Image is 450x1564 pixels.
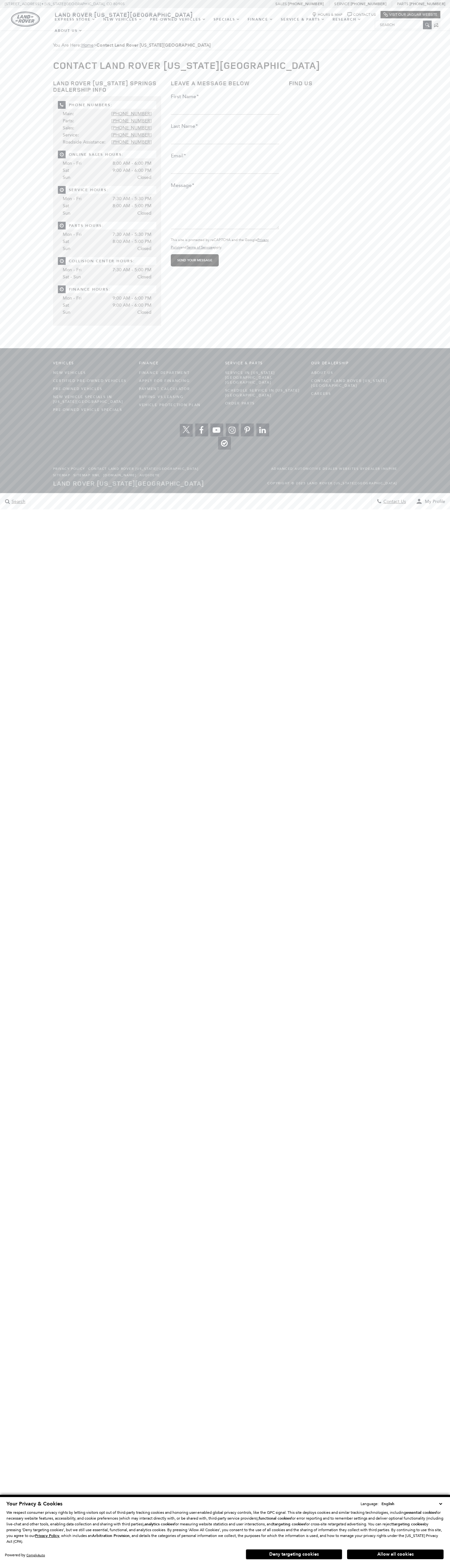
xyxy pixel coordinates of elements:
[113,302,152,309] span: 9:00 AM - 6:00 PM
[81,42,211,48] span: >
[63,303,69,308] span: Sat
[5,1553,45,1557] div: Powered by
[171,90,279,270] form: Contact Us
[382,499,406,504] span: Contact Us
[210,14,244,25] a: Specials
[392,1522,424,1527] strong: targeting cookies
[246,1549,342,1559] button: Deny targeting cookies
[10,499,25,504] span: Search
[139,393,216,401] a: Buying vs Leasing
[225,386,302,399] a: Schedule Service in [US_STATE][GEOGRAPHIC_DATA]
[259,1516,291,1521] strong: functional cookies
[58,101,157,109] span: Phone Numbers:
[63,168,69,173] span: Sat
[139,385,216,393] a: Payment Calculator
[171,254,219,266] input: Send your message
[26,1553,45,1557] a: ComplyAuto
[53,479,204,488] a: Land Rover [US_STATE][GEOGRAPHIC_DATA]
[277,14,329,25] a: Service & Parts
[171,238,269,249] small: This site is protected by reCAPTCHA and the Google and apply.
[63,295,81,301] span: Mon - Fri
[171,80,279,87] h3: Leave a Message Below
[113,202,152,209] span: 8:00 AM - 5:00 PM
[365,467,397,471] a: Dealer Inspire
[63,274,81,280] span: Sat - Sun
[53,377,130,385] a: Certified Pre-Owned Vehicles
[63,267,81,273] span: Mon - Fri
[137,245,152,252] span: Closed
[63,203,69,209] span: Sat
[53,361,130,366] span: Vehicles
[63,125,74,131] span: Sales:
[63,239,69,244] span: Sat
[225,361,302,366] span: Service & Parts
[113,195,152,202] span: 7:30 AM - 5:30 PM
[137,309,152,316] span: Closed
[35,1533,59,1538] a: Privacy Policy
[6,1500,62,1507] span: Your Privacy & Cookies
[271,466,397,472] span: Advanced Automotive Dealer Websites by
[139,377,216,385] a: Apply for Financing
[58,285,157,293] span: Finance Hours:
[225,369,302,386] a: Service in [US_STATE][GEOGRAPHIC_DATA], [GEOGRAPHIC_DATA]
[171,182,194,189] label: Message
[63,118,74,124] span: Parts:
[409,1,445,6] a: [PHONE_NUMBER]
[375,21,431,29] input: Search
[361,1502,379,1506] div: Language:
[113,160,152,167] span: 8:00 AM - 6:00 PM
[53,385,130,393] a: Pre-Owned Vehicles
[187,245,212,249] a: Terms of Service
[140,473,160,478] a: AudioEye
[311,377,388,390] a: Contact Land Rover [US_STATE][GEOGRAPHIC_DATA]
[241,424,254,436] a: Open Pinterest-p in a new window
[6,1510,444,1544] p: We respect consumer privacy rights by letting visitors opt out of third-party tracking cookies an...
[53,406,130,414] a: Pre-Owned Vehicle Specials
[112,118,152,124] a: [PHONE_NUMBER]
[51,25,86,36] a: About Us
[63,196,81,201] span: Mon - Fri
[113,167,152,174] span: 9:00 AM - 6:00 PM
[137,174,152,181] span: Closed
[63,111,74,116] span: Main:
[53,473,70,478] a: Sitemap
[312,12,343,17] a: Hours & Map
[195,424,208,436] a: Open Facebook in a new window
[180,424,193,437] a: Open Twitter in a new window
[171,93,199,100] label: First Name
[11,12,40,27] img: Land Rover
[329,14,365,25] a: Research
[422,499,445,504] span: My Profile
[139,401,216,409] a: Vehicle Protection Plan
[99,14,146,25] a: New Vehicles
[88,467,198,471] a: Contact Land Rover [US_STATE][GEOGRAPHIC_DATA]
[289,90,397,217] iframe: Google Maps iframe
[58,222,157,229] span: Parts Hours:
[96,42,211,48] strong: Contact Land Rover [US_STATE][GEOGRAPHIC_DATA]
[112,132,152,138] a: [PHONE_NUMBER]
[397,2,409,6] span: Parts
[63,132,79,138] span: Service:
[144,1522,174,1527] strong: analytics cookies
[225,399,302,407] a: Order Parts
[347,12,376,17] a: Contact Us
[113,231,152,238] span: 7:30 AM - 5:30 PM
[139,361,216,366] span: Finance
[311,369,388,377] a: About Us
[51,11,197,18] a: Land Rover [US_STATE][GEOGRAPHIC_DATA]
[81,42,94,48] a: Home
[210,424,223,436] a: Open Youtube-play in a new window
[58,257,157,265] span: Collision Center Hours:
[289,80,397,87] h3: Find Us
[92,1533,130,1538] strong: Arbitration Provision
[311,390,388,398] a: Careers
[53,369,130,377] a: New Vehicles
[63,161,81,166] span: Mon - Fri
[51,14,99,25] a: EXPRESS STORE
[113,266,152,274] span: 7:30 AM - 5:00 PM
[53,41,397,50] div: Breadcrumbs
[146,14,210,25] a: Pre-Owned Vehicles
[137,210,152,217] span: Closed
[288,1,324,6] a: [PHONE_NUMBER]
